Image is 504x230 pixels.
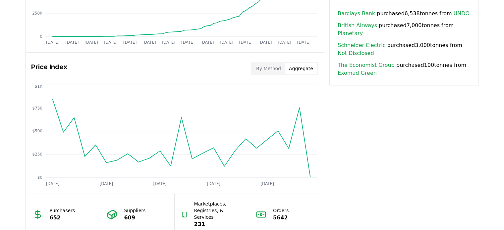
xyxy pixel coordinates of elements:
p: 231 [194,220,243,228]
p: Purchasers [50,207,75,214]
tspan: 0 [40,34,42,39]
a: The Economist Group [338,61,395,69]
span: purchased 6,538 tonnes from [338,10,470,18]
tspan: $250 [32,152,42,157]
span: purchased 100 tonnes from [338,61,471,77]
tspan: [DATE] [297,40,310,45]
tspan: $0 [37,175,42,180]
span: purchased 7,000 tonnes from [338,22,471,37]
a: Exomad Green [338,69,377,77]
a: Barclays Bank [338,10,375,18]
a: Planetary [338,29,363,37]
p: Suppliers [124,207,145,214]
a: Not Disclosed [338,49,374,57]
tspan: [DATE] [123,40,137,45]
p: Marketplaces, Registries, & Services [194,201,243,220]
tspan: [DATE] [142,40,156,45]
a: UNDO [453,10,470,18]
tspan: [DATE] [46,181,59,186]
tspan: [DATE] [207,181,220,186]
tspan: [DATE] [260,181,274,186]
tspan: [DATE] [162,40,175,45]
a: Schneider Electric [338,41,385,49]
p: 652 [50,214,75,222]
tspan: [DATE] [104,40,117,45]
tspan: [DATE] [239,40,252,45]
tspan: [DATE] [220,40,233,45]
p: 5642 [273,214,289,222]
span: purchased 3,000 tonnes from [338,41,471,57]
p: 609 [124,214,145,222]
tspan: [DATE] [278,40,291,45]
button: By Method [252,63,285,74]
tspan: 250K [32,11,43,16]
tspan: [DATE] [65,40,79,45]
tspan: [DATE] [84,40,98,45]
tspan: [DATE] [153,181,167,186]
tspan: [DATE] [99,181,113,186]
tspan: [DATE] [258,40,272,45]
tspan: $750 [32,106,42,110]
tspan: $500 [32,129,42,133]
button: Aggregate [285,63,317,74]
tspan: [DATE] [46,40,59,45]
tspan: [DATE] [181,40,195,45]
tspan: [DATE] [200,40,214,45]
a: British Airways [338,22,377,29]
p: Orders [273,207,289,214]
tspan: $1K [34,84,42,88]
h3: Price Index [31,62,67,75]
